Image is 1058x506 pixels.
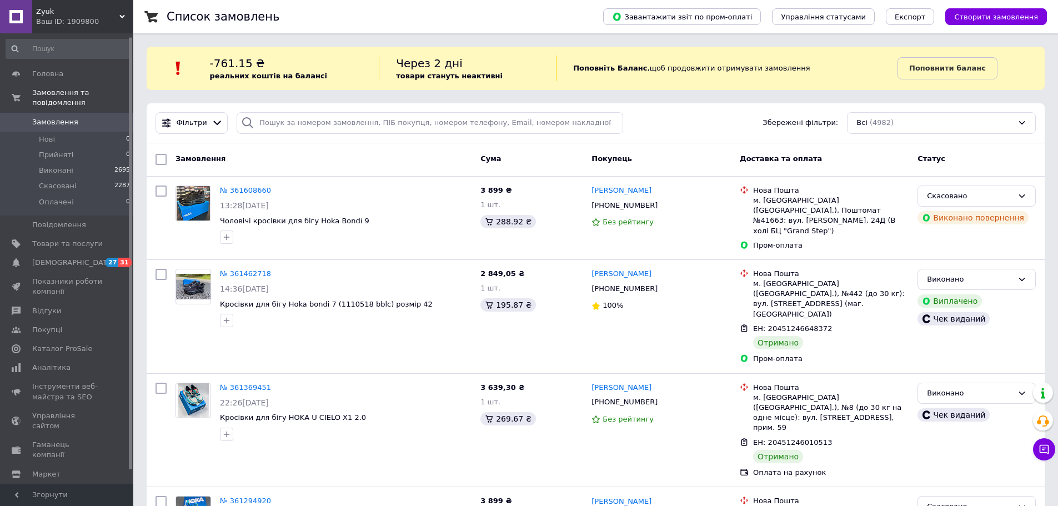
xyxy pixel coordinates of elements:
h1: Список замовлень [167,10,279,23]
div: Виконано [927,274,1013,285]
span: Експорт [895,13,926,21]
span: Замовлення та повідомлення [32,88,133,108]
a: № 361462718 [220,269,271,278]
a: № 361608660 [220,186,271,194]
a: № 361294920 [220,497,271,505]
b: товари стануть неактивні [396,72,503,80]
span: Покупці [32,325,62,335]
a: № 361369451 [220,383,271,392]
div: Нова Пошта [753,383,909,393]
div: Скасовано [927,191,1013,202]
a: [PERSON_NAME] [591,383,651,393]
span: Гаманець компанії [32,440,103,460]
span: Створити замовлення [954,13,1038,21]
span: [PHONE_NUMBER] [591,398,658,406]
span: Виконані [39,166,73,176]
a: Фото товару [176,186,211,221]
div: Отримано [753,336,803,349]
b: реальних коштів на балансі [210,72,328,80]
div: Нова Пошта [753,186,909,196]
span: Прийняті [39,150,73,160]
a: Створити замовлення [934,12,1047,21]
span: 0 [126,134,130,144]
span: 13:28[DATE] [220,201,269,210]
span: Аналітика [32,363,71,373]
div: 288.92 ₴ [480,215,536,228]
span: 31 [118,258,131,267]
div: 195.87 ₴ [480,298,536,312]
div: Чек виданий [917,408,990,422]
a: Поповнити баланс [897,57,997,79]
div: Нова Пошта [753,269,909,279]
div: Ваш ID: 1909800 [36,17,133,27]
span: 22:26[DATE] [220,398,269,407]
span: (4982) [870,118,894,127]
span: ЕН: 20451246648372 [753,324,832,333]
span: 1 шт. [480,398,500,406]
span: [PHONE_NUMBER] [591,284,658,293]
a: Чоловічі кросівки для бігу Hoka Bondi 9 [220,217,369,225]
span: Збережені фільтри: [763,118,838,128]
div: Нова Пошта [753,496,909,506]
span: Доставка та оплата [740,154,822,163]
img: Фото товару [178,383,209,418]
span: Cума [480,154,501,163]
button: Завантажити звіт по пром-оплаті [603,8,761,25]
span: Замовлення [176,154,225,163]
span: 1 шт. [480,284,500,292]
div: Чек виданий [917,312,990,325]
button: Експорт [886,8,935,25]
span: 1 шт. [480,201,500,209]
span: Скасовані [39,181,77,191]
span: [PHONE_NUMBER] [591,201,658,209]
div: Виконано [927,388,1013,399]
a: Фото товару [176,383,211,418]
span: Через 2 дні [396,57,463,70]
div: м. [GEOGRAPHIC_DATA] ([GEOGRAPHIC_DATA].), №8 (до 30 кг на одне місце): вул. [STREET_ADDRESS], пр... [753,393,909,433]
div: Пром-оплата [753,354,909,364]
div: Оплата на рахунок [753,468,909,478]
a: [PERSON_NAME] [591,269,651,279]
span: Товари та послуги [32,239,103,249]
span: 3 639,30 ₴ [480,383,524,392]
span: 0 [126,150,130,160]
span: Нові [39,134,55,144]
div: Виплачено [917,294,982,308]
div: 269.67 ₴ [480,412,536,425]
div: Пром-оплата [753,241,909,251]
span: -761.15 ₴ [210,57,265,70]
div: , щоб продовжити отримувати замовлення [556,56,897,81]
span: 2287 [114,181,130,191]
span: [DEMOGRAPHIC_DATA] [32,258,114,268]
span: Без рейтингу [603,415,654,423]
b: Поповнити баланс [909,64,986,72]
button: Управління статусами [772,8,875,25]
a: Кросівки для бігу HOKA U CIELO X1 2.0 [220,413,366,422]
span: Інструменти веб-майстра та SEO [32,382,103,402]
span: 0 [126,197,130,207]
a: Кросівки для бігу Hoka bondi 7 (1110518 bblc) розмір 42 [220,300,433,308]
span: 3 899 ₴ [480,497,512,505]
span: Замовлення [32,117,78,127]
span: Статус [917,154,945,163]
button: Чат з покупцем [1033,438,1055,460]
span: 2 849,05 ₴ [480,269,524,278]
div: м. [GEOGRAPHIC_DATA] ([GEOGRAPHIC_DATA].), Поштомат №41663: вул. [PERSON_NAME], 24Д (В холі БЦ "G... [753,196,909,236]
span: Zyuk [36,7,119,17]
span: Маркет [32,469,61,479]
img: Фото товару [177,186,210,221]
span: 100% [603,301,623,309]
span: Головна [32,69,63,79]
span: Управління сайтом [32,411,103,431]
span: Фільтри [177,118,207,128]
b: Поповніть Баланс [573,64,647,72]
span: 3 899 ₴ [480,186,512,194]
span: Покупець [591,154,632,163]
input: Пошук за номером замовлення, ПІБ покупця, номером телефону, Email, номером накладної [237,112,623,134]
span: Каталог ProSale [32,344,92,354]
div: Виконано повернення [917,211,1029,224]
span: Всі [856,118,868,128]
span: 2695 [114,166,130,176]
